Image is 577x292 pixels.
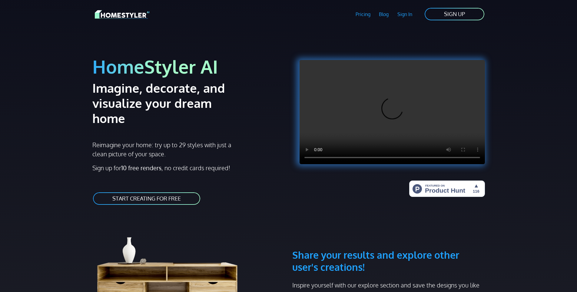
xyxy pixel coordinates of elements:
p: Reimagine your home: try up to 29 styles with just a clean picture of your space. [92,140,237,158]
img: HomeStyler AI logo [95,9,149,20]
img: HomeStyler AI - Interior Design Made Easy: One Click to Your Dream Home | Product Hunt [409,181,485,197]
a: Sign In [393,7,417,21]
p: Sign up for , no credit cards required! [92,163,285,172]
h3: Share your results and explore other user's creations! [292,220,485,273]
h2: Imagine, decorate, and visualize your dream home [92,80,247,126]
a: START CREATING FOR FREE [92,192,201,205]
strong: 10 free renders [121,164,161,172]
a: SIGN UP [424,7,485,21]
a: Pricing [351,7,375,21]
a: Blog [375,7,393,21]
h1: HomeStyler AI [92,55,285,78]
